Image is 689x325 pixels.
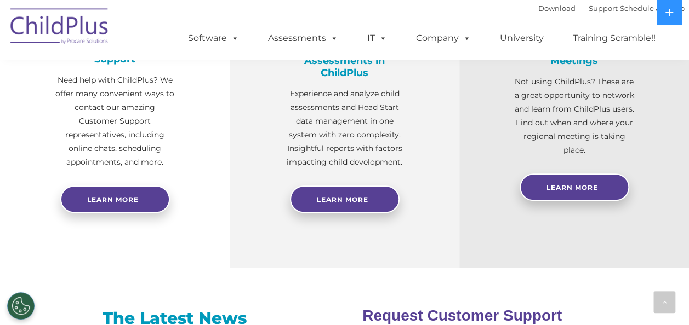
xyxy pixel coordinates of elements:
a: Schedule A Demo [620,4,685,13]
a: Assessments [257,27,349,49]
img: ChildPlus by Procare Solutions [5,1,115,55]
span: Phone number [152,117,199,125]
p: Need help with ChildPlus? We offer many convenient ways to contact our amazing Customer Support r... [55,73,175,169]
a: Learn More [290,185,400,213]
span: Learn more [87,195,139,204]
a: University [489,27,555,49]
span: Learn More [546,183,598,191]
a: Learn more [60,185,170,213]
p: Experience and analyze child assessments and Head Start data management in one system with zero c... [284,87,405,169]
a: Download [538,4,576,13]
p: Not using ChildPlus? These are a great opportunity to network and learn from ChildPlus users. Fin... [514,75,634,157]
span: Learn More [317,195,368,204]
a: Software [177,27,250,49]
h4: Child Development Assessments in ChildPlus [284,43,405,79]
a: Company [405,27,482,49]
button: Cookies Settings [7,292,35,320]
a: Learn More [520,173,629,201]
a: IT [356,27,398,49]
font: | [538,4,685,13]
a: Training Scramble!! [562,27,667,49]
a: Support [589,4,618,13]
span: Last name [152,72,186,80]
